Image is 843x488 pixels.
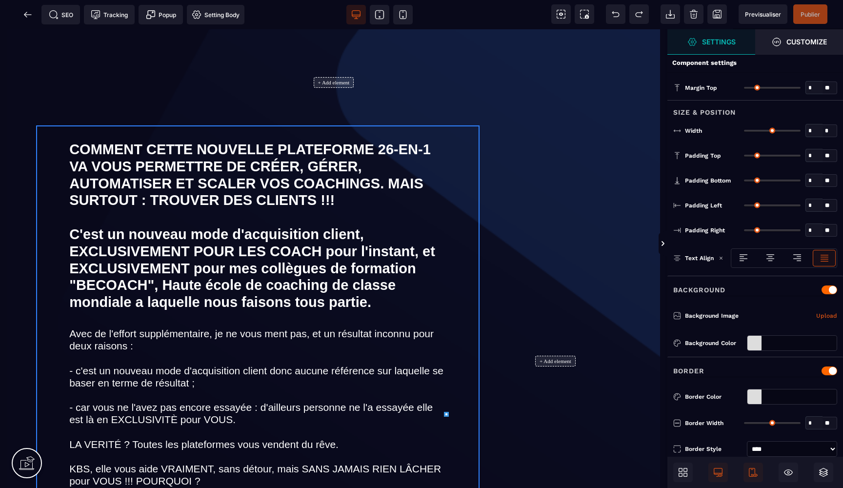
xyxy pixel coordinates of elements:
span: Padding Left [685,202,722,209]
p: Text Align [673,253,714,263]
span: Padding Bottom [685,177,731,184]
span: Screenshot [575,4,594,24]
div: Size & Position [667,100,843,118]
span: Tracking [91,10,128,20]
span: Preview [739,4,787,24]
div: Border Color [685,392,743,402]
span: Popup [146,10,176,20]
text: COMMENT CETTE NOUVELLE PLATEFORME 26-EN-1 VA VOUS PERMETTRE DE CRÉER, GÉRER, AUTOMATISER ET SCALE... [69,109,446,296]
span: Mobile Only [743,463,763,482]
span: Border Width [685,419,723,427]
span: Open Style Manager [755,29,843,55]
span: Open Blocks [673,463,693,482]
span: Margin Top [685,84,717,92]
span: Open Layers [814,463,833,482]
span: Width [685,127,702,135]
span: Setting Body [192,10,240,20]
span: Hide/Show Block [779,463,798,482]
img: loading [719,256,723,261]
p: Background Image [673,311,739,321]
span: Desktop Only [708,463,728,482]
a: Upload [816,310,837,322]
p: Border [673,365,704,377]
span: SEO [49,10,73,20]
div: Border Style [685,444,743,454]
strong: Settings [702,38,736,45]
strong: Customize [786,38,827,45]
span: Padding Top [685,152,721,160]
span: Settings [667,29,755,55]
div: Component settings [667,54,843,73]
span: Padding Right [685,226,725,234]
p: Background [673,284,725,296]
div: Background Color [685,338,743,348]
span: View components [551,4,571,24]
span: Publier [801,11,820,18]
span: Previsualiser [745,11,781,18]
